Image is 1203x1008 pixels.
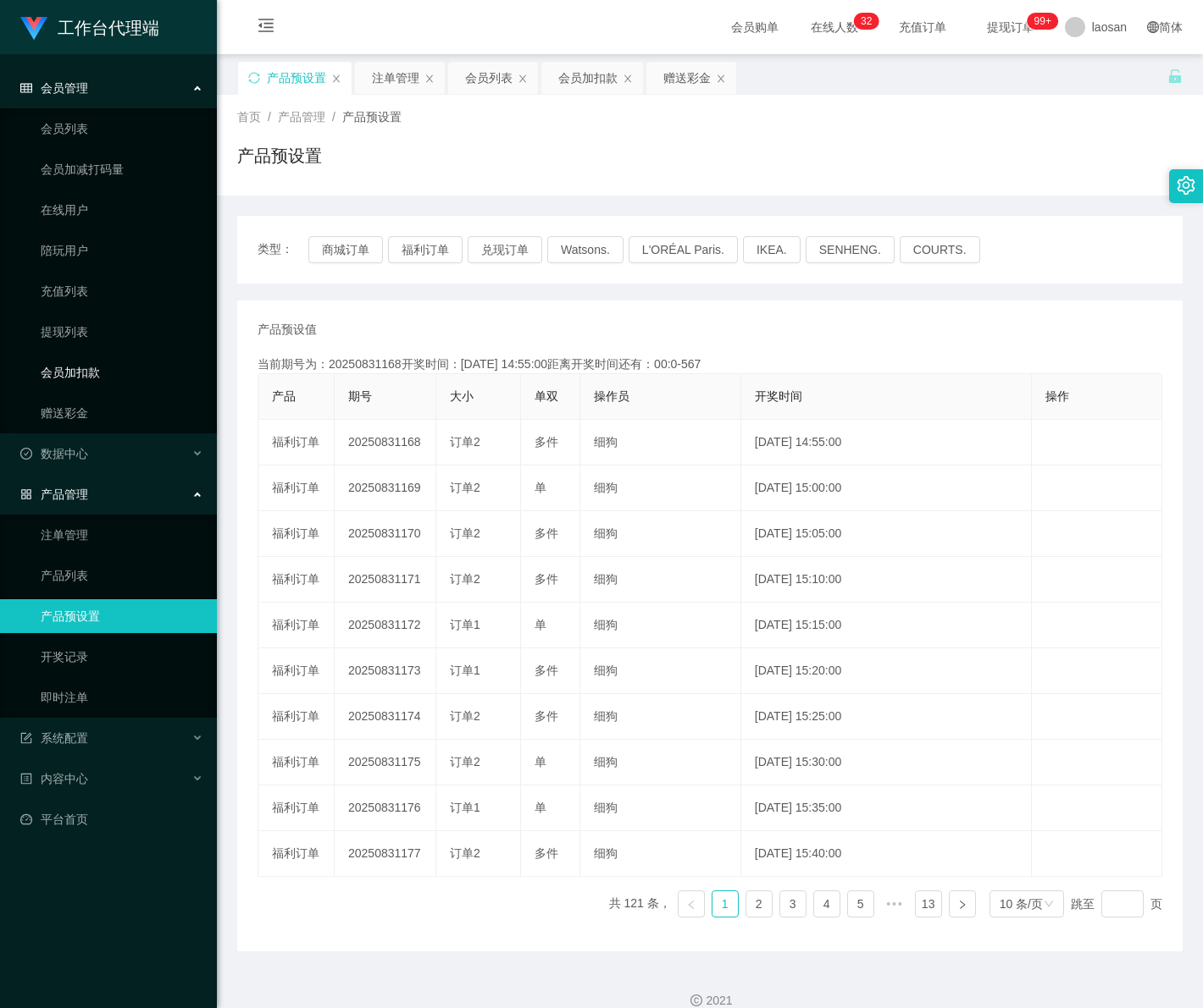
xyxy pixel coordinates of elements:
td: 细狗 [580,648,741,694]
td: 细狗 [580,694,741,740]
div: 10 条/页 [1000,891,1043,917]
h1: 工作台代理端 [58,1,159,55]
div: 会员列表 [465,62,513,94]
span: 内容中心 [20,772,88,785]
td: 细狗 [580,603,741,648]
a: 开奖记录 [41,640,203,674]
span: 单 [535,755,546,768]
span: 多件 [535,846,558,860]
a: 提现列表 [41,315,203,349]
span: 单 [535,618,546,631]
td: 福利订单 [258,511,335,557]
a: 陪玩用户 [41,234,203,267]
td: [DATE] 15:25:00 [741,694,1032,740]
i: 图标: appstore-o [20,488,32,500]
span: 操作员 [594,389,629,403]
a: 13 [916,891,941,917]
td: 细狗 [580,465,741,511]
a: 充值列表 [41,274,203,308]
div: 跳至 页 [1071,890,1162,917]
i: 图标: left [686,900,696,910]
li: 4 [813,890,840,917]
a: 4 [814,891,840,917]
button: COURTS. [900,236,980,263]
i: 图标: close [331,74,341,84]
i: 图标: check-circle-o [20,448,32,460]
span: 类型： [258,236,308,263]
td: 福利订单 [258,831,335,877]
td: 细狗 [580,420,741,465]
td: 福利订单 [258,740,335,785]
sup: 1040 [1028,13,1058,30]
button: Watsons. [547,236,624,263]
span: / [332,110,335,124]
span: 订单1 [450,664,480,677]
span: 产品管理 [20,487,88,501]
i: 图标: form [20,732,32,744]
td: [DATE] 15:05:00 [741,511,1032,557]
a: 产品预设置 [41,599,203,633]
td: 20250831176 [335,785,436,831]
td: 细狗 [580,557,741,603]
td: 细狗 [580,740,741,785]
td: 福利订单 [258,785,335,831]
button: L'ORÉAL Paris. [629,236,738,263]
a: 工作台代理端 [20,20,159,34]
li: 13 [915,890,942,917]
td: 20250831168 [335,420,436,465]
a: 3 [780,891,806,917]
a: 赠送彩金 [41,396,203,430]
span: 提现订单 [978,21,1043,33]
span: 产品预设值 [258,321,317,339]
i: 图标: profile [20,773,32,785]
li: 3 [779,890,807,917]
td: 20250831171 [335,557,436,603]
td: [DATE] 14:55:00 [741,420,1032,465]
td: [DATE] 15:00:00 [741,465,1032,511]
td: 福利订单 [258,603,335,648]
button: 福利订单 [388,236,463,263]
a: 会员列表 [41,112,203,146]
a: 产品列表 [41,559,203,592]
i: 图标: setting [1177,176,1195,195]
td: [DATE] 15:30:00 [741,740,1032,785]
td: 20250831175 [335,740,436,785]
td: 福利订单 [258,420,335,465]
a: 5 [848,891,873,917]
div: 注单管理 [372,62,419,94]
a: 在线用户 [41,193,203,227]
h1: 产品预设置 [237,143,322,168]
span: 订单2 [450,435,480,449]
img: logo.9652507e.png [20,17,47,41]
span: 系统配置 [20,731,88,745]
i: 图标: close [518,74,528,84]
li: 共 121 条， [609,890,671,917]
td: 20250831169 [335,465,436,511]
i: 图标: menu-fold [237,1,295,55]
a: 即时注单 [41,680,203,714]
li: 1 [712,890,739,917]
span: 订单2 [450,572,480,586]
span: 订单2 [450,526,480,540]
span: 订单2 [450,709,480,723]
span: 订单1 [450,801,480,814]
span: 大小 [450,389,474,403]
i: 图标: copyright [690,994,702,1006]
button: 兑现订单 [468,236,542,263]
span: 充值订单 [890,21,955,33]
span: 期号 [348,389,372,403]
li: 下一页 [949,890,976,917]
span: 操作 [1045,389,1069,403]
td: 细狗 [580,831,741,877]
td: [DATE] 15:10:00 [741,557,1032,603]
span: 在线人数 [802,21,867,33]
a: 会员加扣款 [41,355,203,389]
span: 单双 [535,389,558,403]
td: 细狗 [580,511,741,557]
i: 图标: close [424,74,435,84]
td: [DATE] 15:35:00 [741,785,1032,831]
div: 当前期号为：20250831168开奖时间：[DATE] 14:55:00距离开奖时间还有：00:0-567 [258,355,1162,373]
span: 订单1 [450,618,480,631]
li: 2 [746,890,773,917]
span: 多件 [535,526,558,540]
